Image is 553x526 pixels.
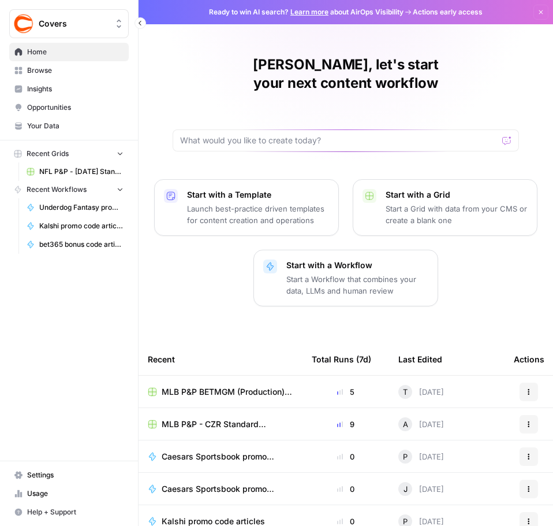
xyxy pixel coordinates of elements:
a: bet365 bonus code articles [21,235,129,254]
a: Your Data [9,117,129,135]
div: [DATE] [398,385,444,399]
p: Start with a Grid [386,189,528,201]
span: Settings [27,470,124,480]
span: Underdog Fantasy promo code articles [39,202,124,213]
div: Actions [514,343,544,375]
a: Home [9,43,129,61]
span: Browse [27,65,124,76]
a: Settings [9,466,129,484]
a: Caesars Sportsbook promo code articles [148,451,293,462]
div: 0 [312,451,380,462]
p: Start a Grid with data from your CMS or create a blank one [386,203,528,226]
span: NFL P&P - [DATE] Standard (Production) Grid (1) [39,166,124,177]
p: Start with a Template [187,189,329,201]
div: Total Runs (7d) [312,343,371,375]
div: Recent [148,343,293,375]
a: Browse [9,61,129,80]
p: Start with a Workflow [286,260,428,271]
span: Home [27,47,124,57]
span: bet365 bonus code articles [39,239,124,250]
p: Start a Workflow that combines your data, LLMs and human review [286,273,428,297]
a: MLB P&P BETMGM (Production) Grid (1) [148,386,293,398]
span: Ready to win AI search? about AirOps Visibility [209,7,403,17]
span: Kalshi promo code articles [39,221,124,231]
span: Help + Support [27,507,124,517]
span: Insights [27,84,124,94]
img: Covers Logo [13,13,34,34]
span: Usage [27,488,124,499]
h1: [PERSON_NAME], let's start your next content workflow [173,55,519,92]
a: Usage [9,484,129,503]
a: MLB P&P - CZR Standard (Production) Grid [148,418,293,430]
button: Help + Support [9,503,129,521]
span: J [403,483,408,495]
div: [DATE] [398,482,444,496]
button: Recent Workflows [9,181,129,198]
div: [DATE] [398,450,444,464]
div: 9 [312,418,380,430]
span: Recent Workflows [27,184,87,195]
span: P [403,451,408,462]
div: 5 [312,386,380,398]
span: Actions early access [413,7,483,17]
a: Underdog Fantasy promo code articles [21,198,129,217]
a: Opportunities [9,98,129,117]
a: Caesars Sportsbook promo code articles (SI Betting) [148,483,293,495]
p: Launch best-practice driven templates for content creation and operations [187,203,329,226]
div: Last Edited [398,343,442,375]
a: Insights [9,80,129,98]
span: Opportunities [27,102,124,113]
a: NFL P&P - [DATE] Standard (Production) Grid (1) [21,162,129,181]
button: Start with a GridStart a Grid with data from your CMS or create a blank one [353,179,537,236]
span: Recent Grids [27,149,69,159]
div: [DATE] [398,417,444,431]
span: Caesars Sportsbook promo code articles [162,451,284,462]
div: 0 [312,483,380,495]
span: Your Data [27,121,124,131]
span: MLB P&P BETMGM (Production) Grid (1) [162,386,293,398]
span: MLB P&P - CZR Standard (Production) Grid [162,418,293,430]
input: What would you like to create today? [180,135,498,146]
button: Workspace: Covers [9,9,129,38]
span: Caesars Sportsbook promo code articles (SI Betting) [162,483,284,495]
button: Start with a WorkflowStart a Workflow that combines your data, LLMs and human review [253,250,438,306]
span: Covers [39,18,109,29]
button: Start with a TemplateLaunch best-practice driven templates for content creation and operations [154,179,339,236]
span: T [403,386,408,398]
button: Recent Grids [9,145,129,162]
span: A [403,418,408,430]
a: Kalshi promo code articles [21,217,129,235]
a: Learn more [290,8,328,16]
